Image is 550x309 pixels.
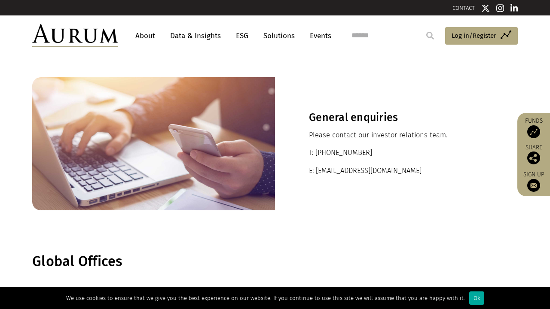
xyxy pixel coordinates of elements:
a: Data & Insights [166,28,225,44]
a: ESG [232,28,253,44]
img: Access Funds [527,125,540,138]
input: Submit [422,27,439,44]
img: Instagram icon [496,4,504,12]
p: E: [EMAIL_ADDRESS][DOMAIN_NAME] [309,165,484,176]
h3: General enquiries [309,111,484,124]
img: Share this post [527,151,540,164]
img: Aurum [32,24,118,47]
div: Ok [469,291,484,305]
img: Twitter icon [481,4,490,12]
div: Share [522,145,546,164]
a: About [131,28,159,44]
a: CONTACT [452,5,475,11]
span: Log in/Register [452,30,496,41]
a: Funds [522,117,546,138]
p: T: [PHONE_NUMBER] [309,147,484,158]
a: Events [306,28,331,44]
a: Sign up [522,171,546,192]
p: Please contact our investor relations team. [309,130,484,141]
a: Log in/Register [445,27,518,45]
h1: Global Offices [32,253,516,270]
img: Linkedin icon [510,4,518,12]
a: Solutions [259,28,299,44]
img: Sign up to our newsletter [527,179,540,192]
